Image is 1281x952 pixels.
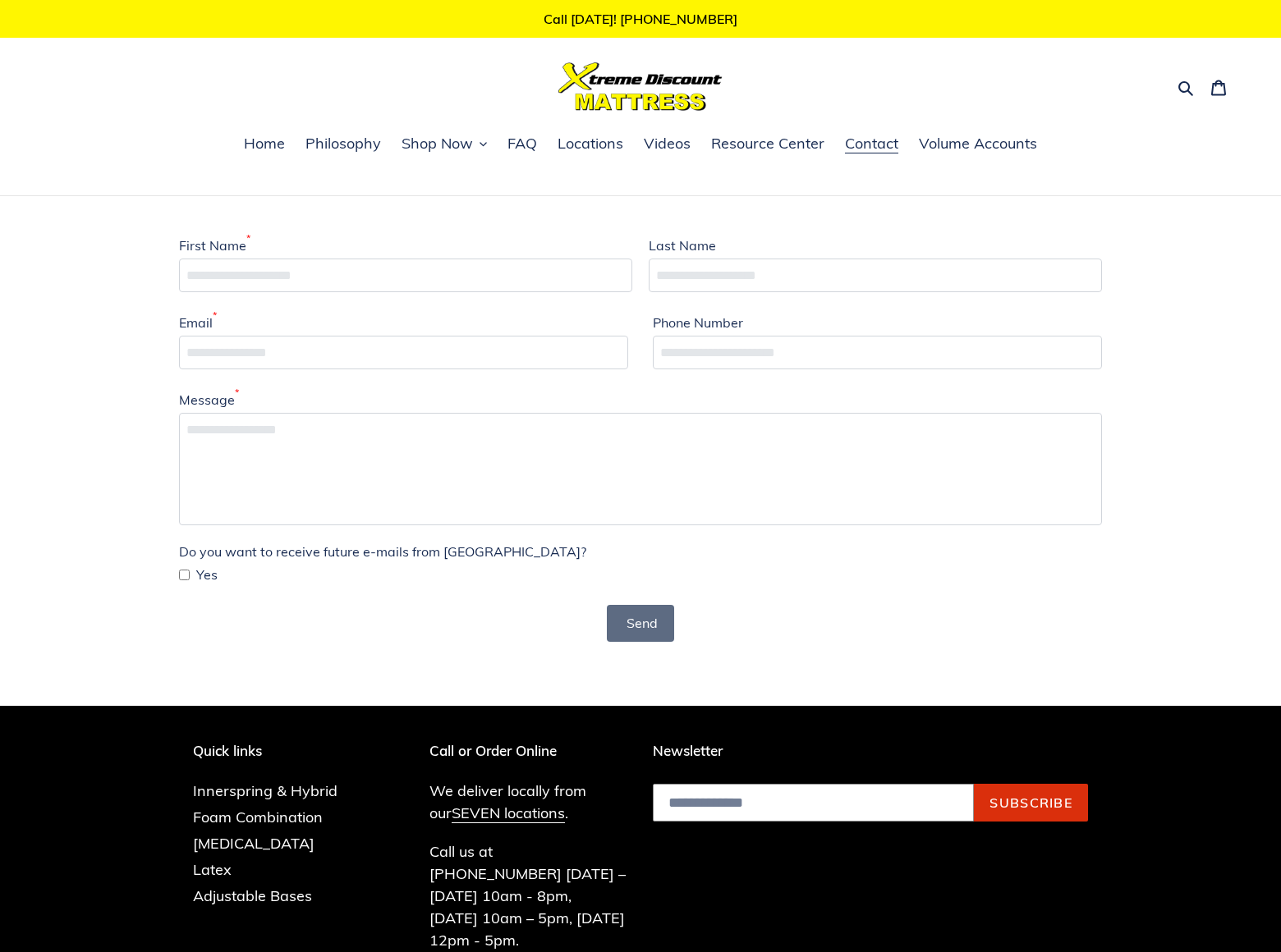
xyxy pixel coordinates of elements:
a: [MEDICAL_DATA] [193,834,315,853]
span: Contact [845,134,898,153]
a: Adjustable Bases [193,886,312,905]
a: Philosophy [297,132,389,157]
span: Resource Center [711,134,824,153]
label: First Name [179,236,250,255]
span: Home [244,134,285,153]
a: Innerspring & Hybrid [193,781,337,800]
a: Resource Center [703,132,833,157]
a: Videos [636,132,699,157]
p: Quick links [193,743,362,759]
input: Yes [179,570,190,580]
a: Locations [549,132,631,157]
button: Send [607,605,675,642]
span: Yes [196,565,218,584]
a: Contact [837,132,907,157]
p: We deliver locally from our . [429,780,629,824]
input: Email address [653,784,974,822]
img: Xtreme Discount Mattress [558,62,723,111]
p: Newsletter [653,743,1088,759]
span: Philosophy [305,134,381,153]
span: Videos [644,134,691,153]
span: Volume Accounts [919,134,1037,153]
span: Shop Now [402,134,473,153]
a: SEVEN locations [452,803,565,823]
p: Call us at [PHONE_NUMBER] [DATE] – [DATE] 10am - 8pm, [DATE] 10am – 5pm, [DATE] 12pm - 5pm. [429,840,629,951]
label: Message [179,390,239,410]
a: Home [236,132,293,157]
label: Email [179,313,217,332]
a: Foam Combination [193,808,323,826]
p: Call or Order Online [429,743,629,759]
button: Shop Now [393,132,495,157]
label: Last Name [649,236,716,255]
span: Locations [558,134,623,153]
span: FAQ [507,134,537,153]
a: FAQ [499,132,545,157]
label: Do you want to receive future e-mails from [GEOGRAPHIC_DATA]? [179,542,586,561]
a: Volume Accounts [911,132,1045,157]
button: Subscribe [974,784,1088,822]
a: Latex [193,860,232,879]
label: Phone Number [653,313,743,332]
span: Subscribe [989,794,1072,811]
